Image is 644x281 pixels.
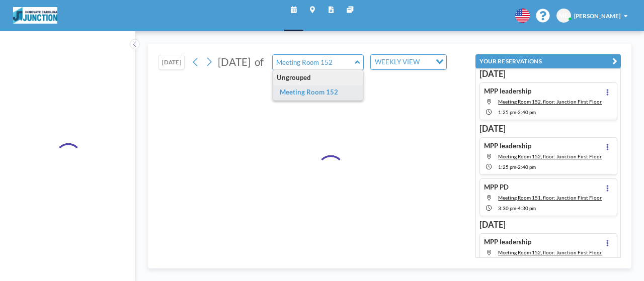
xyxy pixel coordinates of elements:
span: Meeting Room 152, floor: Junction First Floor [498,153,602,159]
span: 1:25 PM [498,164,516,170]
button: YOUR RESERVATIONS [475,54,621,68]
span: - [516,164,518,170]
h4: MPP leadership [484,87,531,96]
span: 4:30 PM [518,205,536,211]
input: Meeting Room 152 [273,55,355,70]
span: 1:25 PM [498,110,516,116]
div: Meeting Room 152 [273,85,363,100]
span: Meeting Room 152, floor: Junction First Floor [498,99,602,105]
span: 2:40 PM [518,164,536,170]
span: - [516,110,518,116]
h3: [DATE] [479,69,617,79]
div: Ungrouped [273,70,363,85]
span: ME [559,12,568,19]
h3: [DATE] [479,124,617,134]
button: [DATE] [158,55,185,69]
span: 3:30 PM [498,205,516,211]
span: Meeting Room 152, floor: Junction First Floor [498,249,602,255]
div: Search for option [371,55,446,70]
h4: MPP leadership [484,238,531,246]
span: 2:40 PM [518,110,536,116]
input: Search for option [422,57,430,68]
span: [PERSON_NAME] [574,13,620,19]
span: Meeting Room 151, floor: Junction First Floor [498,195,602,201]
span: of [255,56,264,69]
span: WEEKLY VIEW [373,57,421,68]
img: organization-logo [13,7,57,24]
h3: [DATE] [479,220,617,230]
span: - [516,205,518,211]
h4: MPP PD [484,183,509,192]
span: [DATE] [218,56,251,68]
h4: MPP leadership [484,142,531,150]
